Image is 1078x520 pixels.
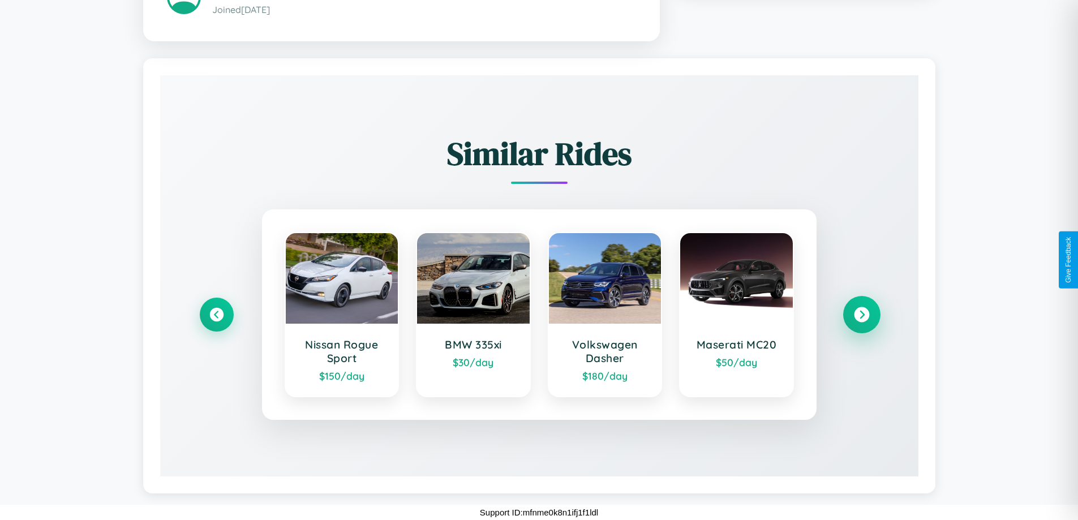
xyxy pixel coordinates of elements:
h3: BMW 335xi [428,338,518,351]
div: $ 180 /day [560,369,650,382]
p: Joined [DATE] [212,2,636,18]
p: Support ID: mfnme0k8n1ifj1f1ldl [480,505,598,520]
h3: Volkswagen Dasher [560,338,650,365]
div: $ 30 /day [428,356,518,368]
h2: Similar Rides [200,132,879,175]
a: Maserati MC20$50/day [679,232,794,397]
h3: Maserati MC20 [692,338,781,351]
div: $ 150 /day [297,369,387,382]
a: Volkswagen Dasher$180/day [548,232,663,397]
a: Nissan Rogue Sport$150/day [285,232,400,397]
a: BMW 335xi$30/day [416,232,531,397]
h3: Nissan Rogue Sport [297,338,387,365]
div: Give Feedback [1064,237,1072,283]
div: $ 50 /day [692,356,781,368]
